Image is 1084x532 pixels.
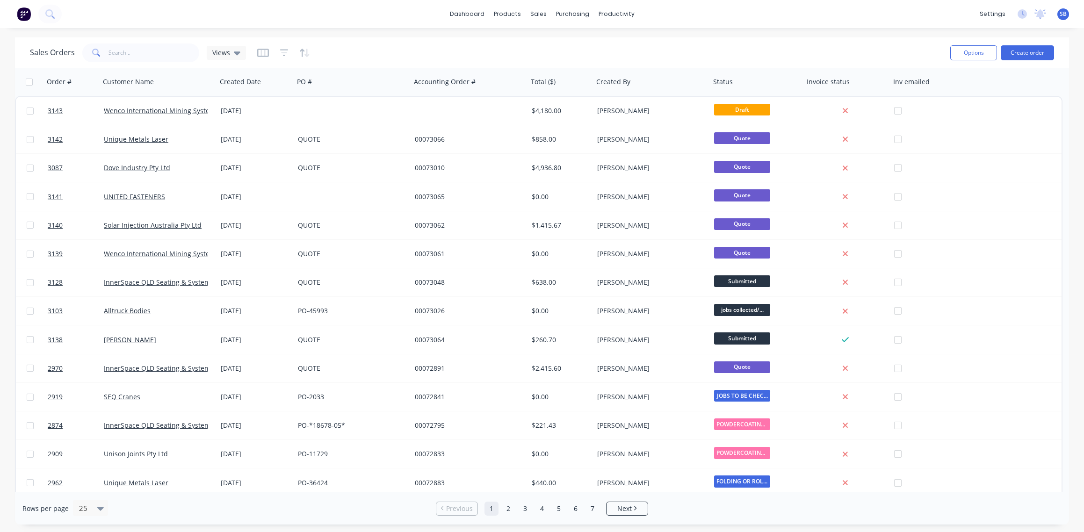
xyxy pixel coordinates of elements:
[436,504,477,513] a: Previous page
[531,77,556,86] div: Total ($)
[48,383,104,411] a: 2919
[221,478,290,488] div: [DATE]
[597,192,701,201] div: [PERSON_NAME]
[535,502,549,516] a: Page 4
[104,249,231,258] a: Wenco International Mining Systems Ltd
[298,335,402,345] div: QUOTE
[489,7,526,21] div: products
[1001,45,1054,60] button: Create order
[432,502,652,516] ul: Pagination
[104,392,140,401] a: SEQ Cranes
[484,502,499,516] a: Page 1 is your current page
[415,192,519,201] div: 00073065
[297,77,312,86] div: PO #
[714,247,770,259] span: Quote
[298,163,402,173] div: QUOTE
[596,77,630,86] div: Created By
[597,106,701,115] div: [PERSON_NAME]
[532,192,587,201] div: $0.00
[104,335,156,344] a: [PERSON_NAME]
[446,504,473,513] span: Previous
[48,163,63,173] span: 3087
[415,163,519,173] div: 00073010
[714,189,770,201] span: Quote
[48,297,104,325] a: 3103
[714,218,770,230] span: Quote
[298,421,402,430] div: PO-*18678-05*
[212,48,230,58] span: Views
[415,306,519,316] div: 00073026
[104,364,237,373] a: InnerSpace QLD Seating & Systems Pty Ltd
[445,7,489,21] a: dashboard
[104,163,170,172] a: Dove Industry Pty Ltd
[48,268,104,296] a: 3128
[48,421,63,430] span: 2874
[48,306,63,316] span: 3103
[532,106,587,115] div: $4,180.00
[532,135,587,144] div: $858.00
[221,135,290,144] div: [DATE]
[597,163,701,173] div: [PERSON_NAME]
[104,106,231,115] a: Wenco International Mining Systems Ltd
[415,278,519,287] div: 00073048
[893,77,930,86] div: Inv emailed
[597,364,701,373] div: [PERSON_NAME]
[48,364,63,373] span: 2970
[714,418,770,430] span: POWDERCOATING/S...
[298,249,402,259] div: QUOTE
[552,502,566,516] a: Page 5
[103,77,154,86] div: Customer Name
[221,192,290,201] div: [DATE]
[48,335,63,345] span: 3138
[714,104,770,115] span: Draft
[298,306,402,316] div: PO-45993
[104,306,151,315] a: Alltruck Bodies
[298,278,402,287] div: QUOTE
[415,392,519,402] div: 00072841
[714,161,770,173] span: Quote
[415,478,519,488] div: 00072883
[48,469,104,497] a: 2962
[221,249,290,259] div: [DATE]
[597,421,701,430] div: [PERSON_NAME]
[48,478,63,488] span: 2962
[48,192,63,201] span: 3141
[48,240,104,268] a: 3139
[48,278,63,287] span: 3128
[48,221,63,230] span: 3140
[597,449,701,459] div: [PERSON_NAME]
[714,390,770,402] span: JOBS TO BE CHEC...
[714,475,770,487] span: FOLDING OR ROLL...
[1060,10,1067,18] span: SB
[597,135,701,144] div: [PERSON_NAME]
[594,7,639,21] div: productivity
[414,77,476,86] div: Accounting Order #
[532,249,587,259] div: $0.00
[221,306,290,316] div: [DATE]
[104,478,168,487] a: Unique Metals Laser
[220,77,261,86] div: Created Date
[714,332,770,344] span: Submitted
[221,163,290,173] div: [DATE]
[532,392,587,402] div: $0.00
[415,135,519,144] div: 00073066
[532,478,587,488] div: $440.00
[221,421,290,430] div: [DATE]
[298,478,402,488] div: PO-36424
[221,449,290,459] div: [DATE]
[597,306,701,316] div: [PERSON_NAME]
[526,7,551,21] div: sales
[47,77,72,86] div: Order #
[221,392,290,402] div: [DATE]
[807,77,850,86] div: Invoice status
[714,132,770,144] span: Quote
[607,504,648,513] a: Next page
[221,106,290,115] div: [DATE]
[415,221,519,230] div: 00073062
[48,154,104,182] a: 3087
[48,354,104,382] a: 2970
[22,504,69,513] span: Rows per page
[415,249,519,259] div: 00073061
[48,125,104,153] a: 3142
[532,221,587,230] div: $1,415.67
